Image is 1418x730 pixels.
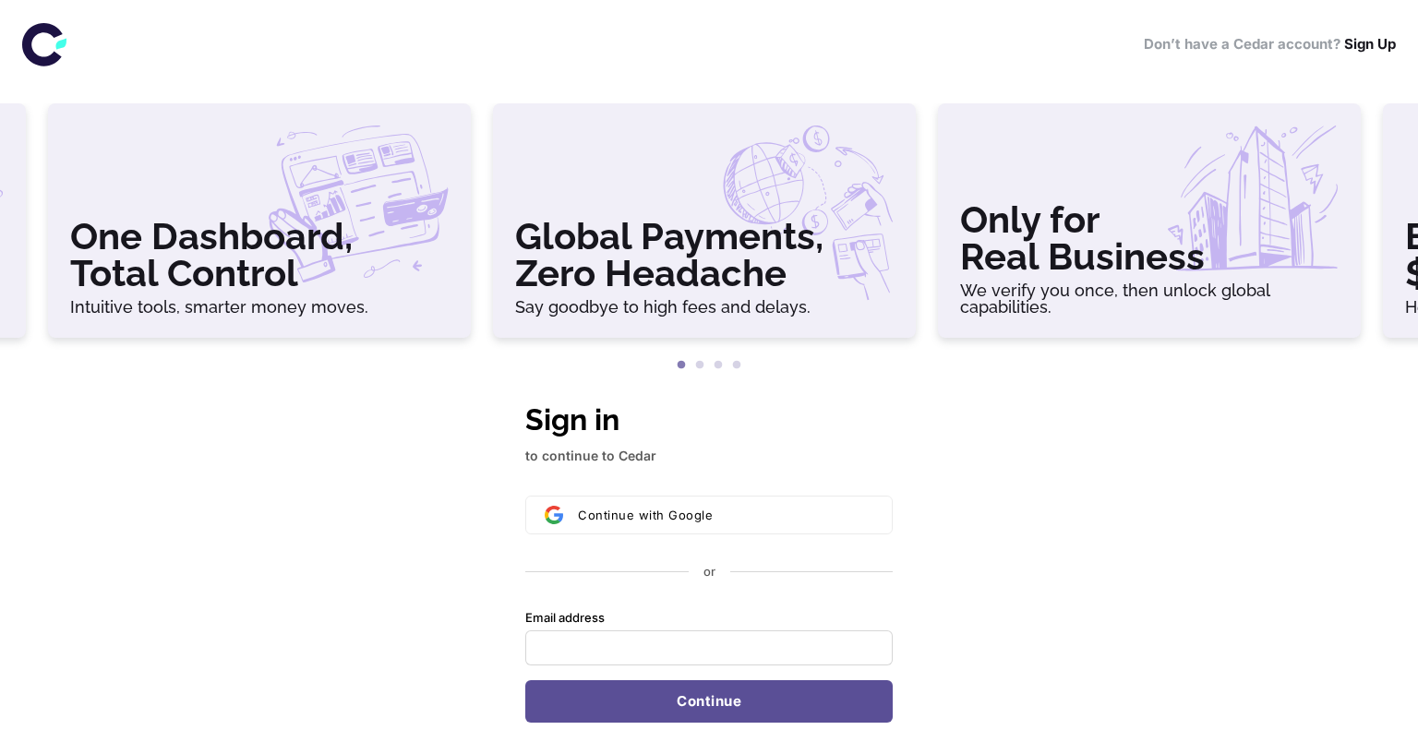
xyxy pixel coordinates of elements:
[691,356,709,375] button: 2
[960,201,1339,275] h3: Only for Real Business
[960,282,1339,316] h6: We verify you once, then unlock global capabilities.
[525,610,605,627] label: Email address
[578,508,713,522] span: Continue with Google
[525,496,893,534] button: Sign in with GoogleContinue with Google
[515,299,894,316] h6: Say goodbye to high fees and delays.
[1344,35,1396,53] a: Sign Up
[525,398,893,442] h1: Sign in
[1144,34,1396,55] h6: Don’t have a Cedar account?
[703,564,715,580] p: or
[727,356,746,375] button: 4
[70,218,449,292] h3: One Dashboard, Total Control
[672,356,691,375] button: 1
[709,356,727,375] button: 3
[70,299,449,316] h6: Intuitive tools, smarter money moves.
[525,446,893,466] p: to continue to Cedar
[545,506,563,524] img: Sign in with Google
[525,680,893,723] button: Continue
[515,218,894,292] h3: Global Payments, Zero Headache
